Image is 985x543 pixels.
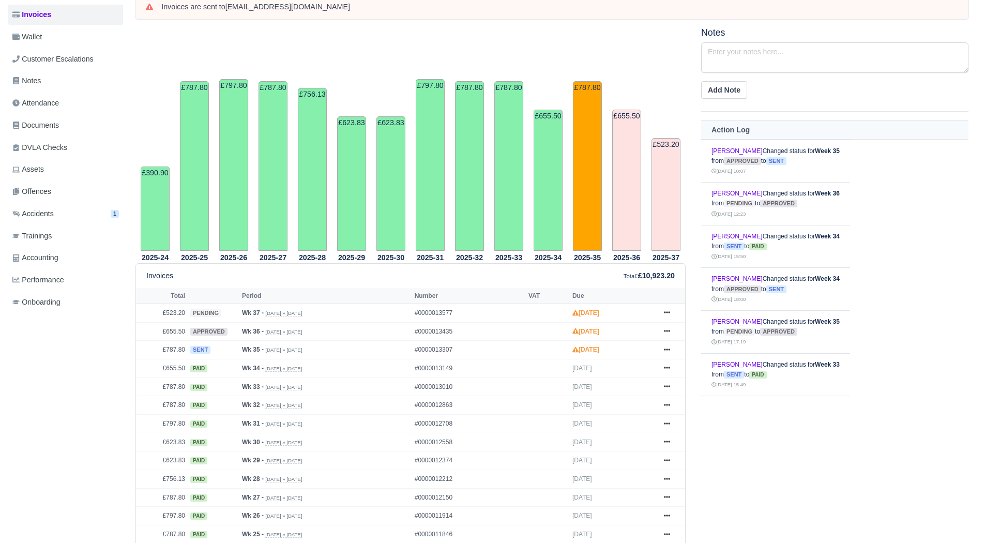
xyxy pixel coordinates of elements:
span: [DATE] [572,420,592,427]
span: Wallet [12,31,42,43]
strong: Week 34 [815,275,840,282]
small: [DATE] » [DATE] [265,495,302,501]
td: £655.50 [136,359,188,378]
small: [DATE] 17:19 [711,339,746,344]
td: #0000012212 [412,470,526,489]
th: Due [570,288,654,304]
span: Customer Escalations [12,53,94,65]
a: [PERSON_NAME] [711,233,763,240]
th: Total [136,288,188,304]
span: paid [190,531,207,538]
a: Notes [8,71,123,91]
td: £523.20 [651,138,680,251]
td: #0000012708 [412,415,526,433]
small: [DATE] » [DATE] [265,347,302,353]
span: [DATE] [572,457,592,464]
small: [DATE] » [DATE] [265,440,302,446]
th: 2025-34 [528,251,568,264]
span: [DATE] [572,365,592,372]
td: £787.80 [136,378,188,396]
strong: Week 36 [815,190,840,197]
span: paid [190,476,207,483]
h6: Invoices [146,271,173,280]
span: pending [724,200,755,207]
td: Changed status for from to [701,225,850,268]
td: £655.50 [612,110,641,251]
span: sent [766,157,786,165]
span: [DATE] [572,531,592,538]
td: #0000013435 [412,322,526,341]
small: [DATE] 18:00 [711,296,746,302]
td: £787.80 [494,81,523,251]
strong: Wk 26 - [242,512,264,519]
strong: Wk 27 - [242,494,264,501]
td: Changed status for from to [701,310,850,353]
td: £787.80 [180,81,209,251]
small: [DATE] » [DATE] [265,513,302,519]
strong: Wk 35 - [242,346,264,353]
th: 2025-26 [214,251,253,264]
span: sent [766,285,786,293]
th: 2025-32 [450,251,489,264]
td: #0000012558 [412,433,526,451]
a: Onboarding [8,292,123,312]
span: Notes [12,75,41,87]
small: [DATE] » [DATE] [265,458,302,464]
strong: Week 34 [815,233,840,240]
a: [PERSON_NAME] [711,318,763,325]
th: 2025-35 [568,251,607,264]
span: paid [190,494,207,502]
td: £797.80 [136,507,188,525]
td: #0000012374 [412,451,526,470]
iframe: Chat Widget [799,423,985,543]
span: 1 [111,210,119,218]
strong: [EMAIL_ADDRESS][DOMAIN_NAME] [225,3,350,11]
a: Accidents 1 [8,204,123,224]
strong: [DATE] [572,309,599,316]
td: #0000012150 [412,488,526,507]
small: Total [624,273,636,279]
td: £623.83 [337,116,366,251]
strong: Wk 25 - [242,531,264,538]
span: paid [190,402,207,409]
small: [DATE] 12:23 [711,211,746,217]
td: #0000013149 [412,359,526,378]
td: £523.20 [136,304,188,323]
strong: Wk 32 - [242,401,264,409]
td: £797.80 [136,415,188,433]
td: £787.80 [573,81,602,251]
span: Trainings [12,230,52,242]
span: paid [190,365,207,372]
a: Accounting [8,248,123,268]
td: £787.80 [136,341,188,359]
span: paid [190,457,207,464]
span: paid [190,420,207,428]
td: Changed status for from to [701,396,850,439]
th: 2025-28 [293,251,332,264]
td: #0000013307 [412,341,526,359]
th: 2025-29 [332,251,371,264]
strong: [DATE] [572,346,599,353]
th: 2025-33 [489,251,528,264]
strong: Week 35 [815,147,840,155]
td: £787.80 [136,396,188,415]
th: 2025-30 [371,251,411,264]
th: 2025-27 [253,251,293,264]
td: #0000013010 [412,378,526,396]
td: £655.50 [534,110,563,251]
strong: Wk 28 - [242,475,264,482]
th: 2025-36 [607,251,646,264]
div: : [624,270,675,282]
a: Invoices [8,5,123,25]
td: #0000012863 [412,396,526,415]
span: Documents [12,119,59,131]
small: [DATE] 10:07 [711,168,746,174]
small: [DATE] 15:50 [711,253,746,259]
a: Performance [8,270,123,290]
a: [PERSON_NAME] [711,190,763,197]
span: [DATE] [572,494,592,501]
span: sent [724,371,744,379]
small: [DATE] » [DATE] [265,421,302,427]
small: [DATE] » [DATE] [265,476,302,482]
